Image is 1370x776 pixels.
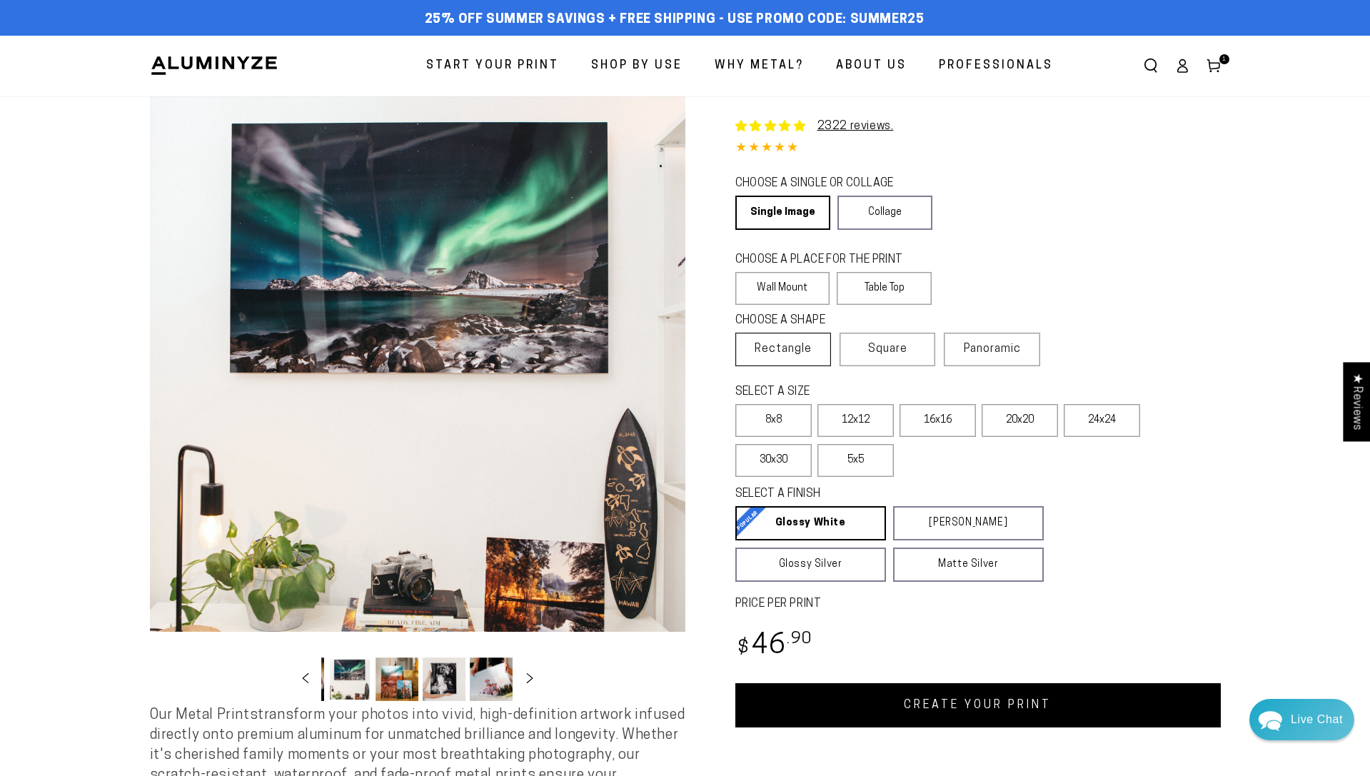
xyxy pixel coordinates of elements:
label: 20x20 [982,404,1058,437]
label: PRICE PER PRINT [735,596,1221,613]
bdi: 46 [735,633,813,660]
a: Glossy Silver [735,548,886,582]
sup: .90 [787,631,812,647]
a: Start Your Print [415,47,570,85]
a: Collage [837,196,932,230]
legend: CHOOSE A PLACE FOR THE PRINT [735,252,919,268]
div: Chat widget toggle [1249,699,1354,740]
img: Aluminyze [150,55,278,76]
button: Slide left [290,663,321,695]
a: Glossy White [735,506,886,540]
a: Professionals [928,47,1064,85]
a: CREATE YOUR PRINT [735,683,1221,727]
label: 16x16 [900,404,976,437]
label: 5x5 [817,444,894,477]
legend: CHOOSE A SHAPE [735,313,921,329]
span: 1 [1222,54,1227,64]
span: $ [737,639,750,658]
button: Load image 7 in gallery view [470,657,513,701]
a: Single Image [735,196,830,230]
label: 8x8 [735,404,812,437]
span: About Us [836,56,907,76]
span: Professionals [939,56,1053,76]
span: Shop By Use [591,56,683,76]
label: Table Top [837,272,932,305]
div: Contact Us Directly [1291,699,1343,740]
button: Load image 4 in gallery view [328,657,371,701]
label: 12x12 [817,404,894,437]
legend: CHOOSE A SINGLE OR COLLAGE [735,176,920,192]
media-gallery: Gallery Viewer [150,96,685,705]
a: [PERSON_NAME] [893,506,1044,540]
legend: SELECT A FINISH [735,486,1009,503]
span: 25% off Summer Savings + Free Shipping - Use Promo Code: SUMMER25 [425,12,925,28]
span: Square [868,341,907,358]
span: Rectangle [755,341,812,358]
button: Load image 6 in gallery view [423,657,465,701]
button: Slide right [514,663,545,695]
span: Why Metal? [715,56,804,76]
span: Start Your Print [426,56,559,76]
label: 24x24 [1064,404,1140,437]
a: Matte Silver [893,548,1044,582]
div: 4.85 out of 5.0 stars [735,138,1221,159]
label: Wall Mount [735,272,830,305]
a: 2322 reviews. [817,121,894,132]
legend: SELECT A SIZE [735,384,1021,400]
a: Shop By Use [580,47,693,85]
span: Panoramic [964,343,1021,355]
button: Load image 5 in gallery view [376,657,418,701]
summary: Search our site [1135,50,1167,81]
a: About Us [825,47,917,85]
label: 30x30 [735,444,812,477]
div: Click to open Judge.me floating reviews tab [1343,362,1370,441]
a: Why Metal? [704,47,815,85]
